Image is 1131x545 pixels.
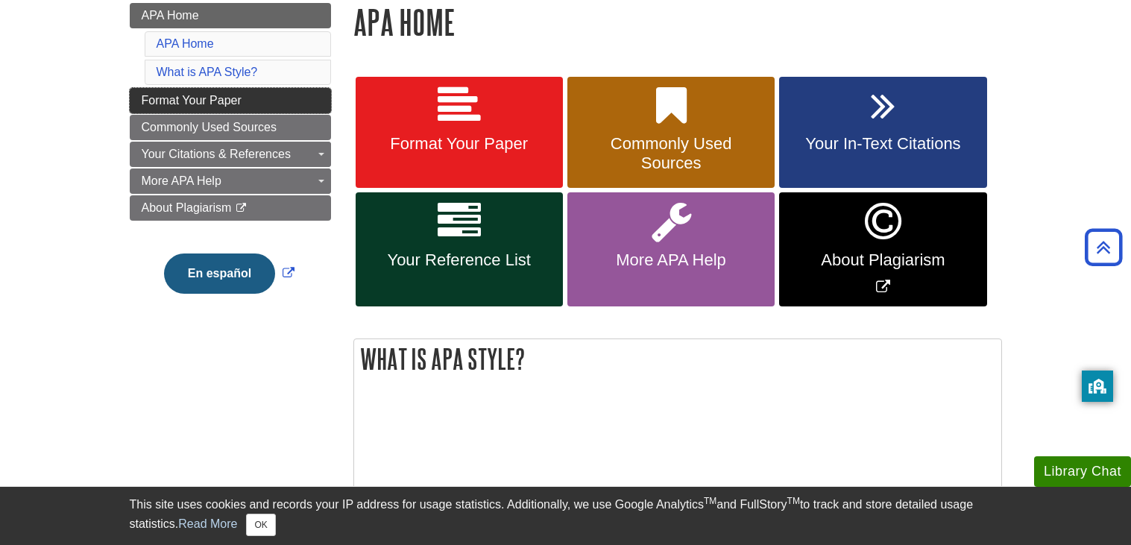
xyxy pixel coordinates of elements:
[164,253,275,294] button: En español
[130,142,331,167] a: Your Citations & References
[142,94,242,107] span: Format Your Paper
[353,3,1002,41] h1: APA Home
[567,77,775,189] a: Commonly Used Sources
[790,134,975,154] span: Your In-Text Citations
[157,66,258,78] a: What is APA Style?
[142,148,291,160] span: Your Citations & References
[567,192,775,306] a: More APA Help
[779,192,986,306] a: Link opens in new window
[130,88,331,113] a: Format Your Paper
[130,3,331,319] div: Guide Page Menu
[142,174,221,187] span: More APA Help
[160,267,298,280] a: Link opens in new window
[142,121,277,133] span: Commonly Used Sources
[1034,456,1131,487] button: Library Chat
[367,134,552,154] span: Format Your Paper
[1080,237,1127,257] a: Back to Top
[142,201,232,214] span: About Plagiarism
[235,204,248,213] i: This link opens in a new window
[178,517,237,530] a: Read More
[130,115,331,140] a: Commonly Used Sources
[1082,371,1113,402] button: privacy banner
[130,168,331,194] a: More APA Help
[356,192,563,306] a: Your Reference List
[779,77,986,189] a: Your In-Text Citations
[579,134,763,173] span: Commonly Used Sources
[130,496,1002,536] div: This site uses cookies and records your IP address for usage statistics. Additionally, we use Goo...
[157,37,214,50] a: APA Home
[704,496,716,506] sup: TM
[356,77,563,189] a: Format Your Paper
[787,496,800,506] sup: TM
[130,195,331,221] a: About Plagiarism
[130,3,331,28] a: APA Home
[790,251,975,270] span: About Plagiarism
[367,251,552,270] span: Your Reference List
[354,339,1001,379] h2: What is APA Style?
[142,9,199,22] span: APA Home
[579,251,763,270] span: More APA Help
[246,514,275,536] button: Close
